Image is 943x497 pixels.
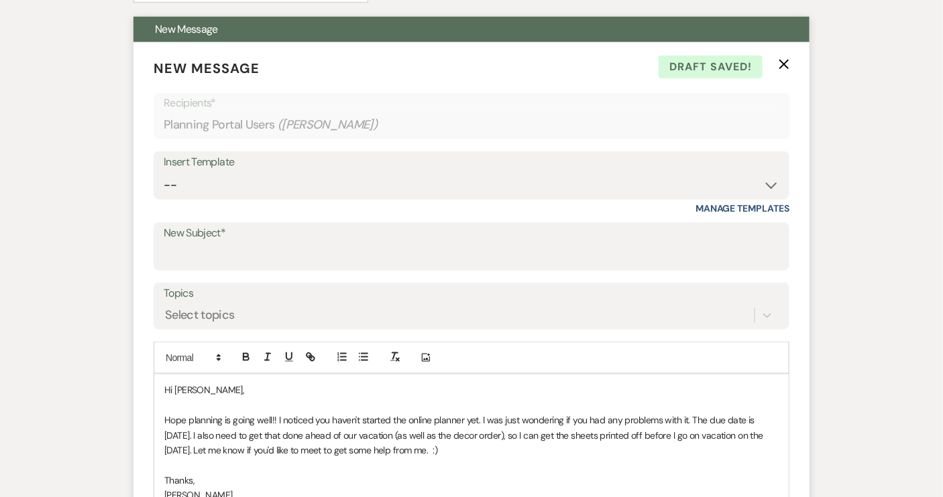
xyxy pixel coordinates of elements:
[164,284,779,303] label: Topics
[164,413,779,457] p: Hope planning is going well!! I noticed you haven't started the online planner yet. I was just wo...
[696,202,789,214] a: Manage Templates
[164,94,779,112] p: Recipients*
[278,116,378,134] span: ( [PERSON_NAME] )
[154,60,260,77] span: New Message
[164,224,779,243] label: New Subject*
[155,22,218,36] span: New Message
[164,473,779,488] p: Thanks,
[164,112,779,138] div: Planning Portal Users
[659,56,763,78] span: Draft saved!
[164,153,779,172] div: Insert Template
[165,307,235,325] div: Select topics
[164,382,779,397] p: Hi [PERSON_NAME],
